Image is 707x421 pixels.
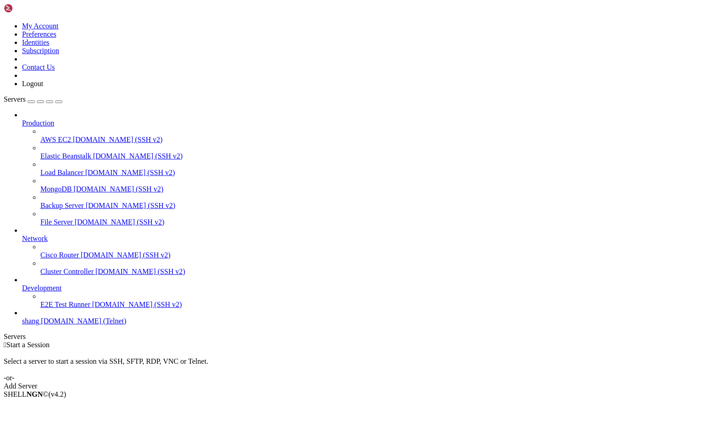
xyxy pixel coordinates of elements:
a: Backup Server [DOMAIN_NAME] (SSH v2) [40,202,703,210]
span: [DOMAIN_NAME] (SSH v2) [73,136,163,143]
a: Load Balancer [DOMAIN_NAME] (SSH v2) [40,169,703,177]
a: Identities [22,38,50,46]
span: File Server [40,218,73,226]
div: Add Server [4,382,703,390]
li: Network [22,226,703,276]
div: Servers [4,333,703,341]
a: Elastic Beanstalk [DOMAIN_NAME] (SSH v2) [40,152,703,160]
span: Production [22,119,54,127]
b: NGN [27,390,43,398]
a: E2E Test Runner [DOMAIN_NAME] (SSH v2) [40,301,703,309]
a: MongoDB [DOMAIN_NAME] (SSH v2) [40,185,703,193]
li: Elastic Beanstalk [DOMAIN_NAME] (SSH v2) [40,144,703,160]
a: Logout [22,80,43,87]
span: [DOMAIN_NAME] (SSH v2) [93,152,183,160]
a: Cisco Router [DOMAIN_NAME] (SSH v2) [40,251,703,259]
a: File Server [DOMAIN_NAME] (SSH v2) [40,218,703,226]
span: [DOMAIN_NAME] (SSH v2) [92,301,182,308]
a: Subscription [22,47,59,55]
a: Servers [4,95,62,103]
li: Cluster Controller [DOMAIN_NAME] (SSH v2) [40,259,703,276]
span: 4.2.0 [49,390,67,398]
span: Cisco Router [40,251,79,259]
a: AWS EC2 [DOMAIN_NAME] (SSH v2) [40,136,703,144]
a: Network [22,235,703,243]
span: E2E Test Runner [40,301,90,308]
span: Development [22,284,61,292]
span: [DOMAIN_NAME] (SSH v2) [73,185,163,193]
li: shang [DOMAIN_NAME] (Telnet) [22,309,703,325]
span: Elastic Beanstalk [40,152,91,160]
li: Cisco Router [DOMAIN_NAME] (SSH v2) [40,243,703,259]
span:  [4,341,6,349]
a: Production [22,119,703,127]
span: [DOMAIN_NAME] (SSH v2) [85,169,175,176]
div: Select a server to start a session via SSH, SFTP, RDP, VNC or Telnet. -or- [4,349,703,382]
span: [DOMAIN_NAME] (SSH v2) [86,202,176,209]
span: Network [22,235,48,242]
span: [DOMAIN_NAME] (SSH v2) [95,268,185,275]
span: Start a Session [6,341,50,349]
a: shang [DOMAIN_NAME] (Telnet) [22,317,703,325]
span: Backup Server [40,202,84,209]
li: AWS EC2 [DOMAIN_NAME] (SSH v2) [40,127,703,144]
li: Development [22,276,703,309]
span: AWS EC2 [40,136,71,143]
li: Load Balancer [DOMAIN_NAME] (SSH v2) [40,160,703,177]
li: MongoDB [DOMAIN_NAME] (SSH v2) [40,177,703,193]
img: Shellngn [4,4,56,13]
span: shang [22,317,39,325]
li: Production [22,111,703,226]
span: [DOMAIN_NAME] (SSH v2) [75,218,165,226]
span: [DOMAIN_NAME] (SSH v2) [81,251,171,259]
span: Servers [4,95,26,103]
a: Contact Us [22,63,55,71]
li: Backup Server [DOMAIN_NAME] (SSH v2) [40,193,703,210]
span: SHELL © [4,390,66,398]
a: Development [22,284,703,292]
a: Preferences [22,30,56,38]
span: MongoDB [40,185,72,193]
a: My Account [22,22,59,30]
li: File Server [DOMAIN_NAME] (SSH v2) [40,210,703,226]
span: [DOMAIN_NAME] (Telnet) [41,317,126,325]
span: Load Balancer [40,169,84,176]
a: Cluster Controller [DOMAIN_NAME] (SSH v2) [40,268,703,276]
span: Cluster Controller [40,268,94,275]
li: E2E Test Runner [DOMAIN_NAME] (SSH v2) [40,292,703,309]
